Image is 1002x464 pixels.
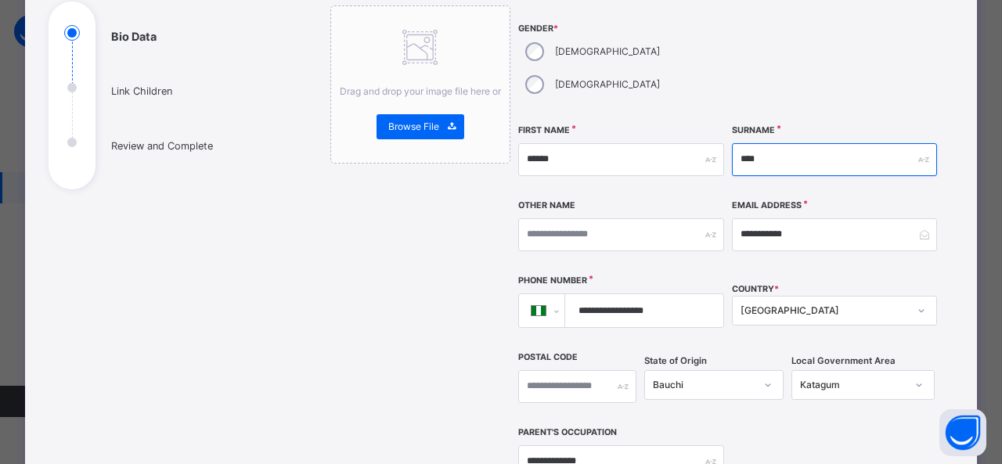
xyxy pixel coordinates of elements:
label: [DEMOGRAPHIC_DATA] [555,77,660,92]
label: [DEMOGRAPHIC_DATA] [555,45,660,59]
label: Surname [732,124,775,137]
label: Other Name [518,200,575,212]
div: Katagum [800,378,906,392]
span: Drag and drop your image file here or [340,85,501,97]
div: [GEOGRAPHIC_DATA] [741,304,909,318]
label: Email Address [732,200,802,212]
label: Parent's Occupation [518,426,617,439]
label: Postal Code [518,351,578,364]
span: State of Origin [644,354,707,368]
span: COUNTRY [732,284,779,294]
label: Phone Number [518,275,587,287]
span: Local Government Area [791,354,896,368]
div: Bauchi [653,378,755,392]
span: Gender [518,23,724,35]
button: Open asap [939,409,986,456]
div: Drag and drop your image file here orBrowse File [330,5,510,164]
label: First Name [518,124,570,137]
span: Browse File [388,120,439,134]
